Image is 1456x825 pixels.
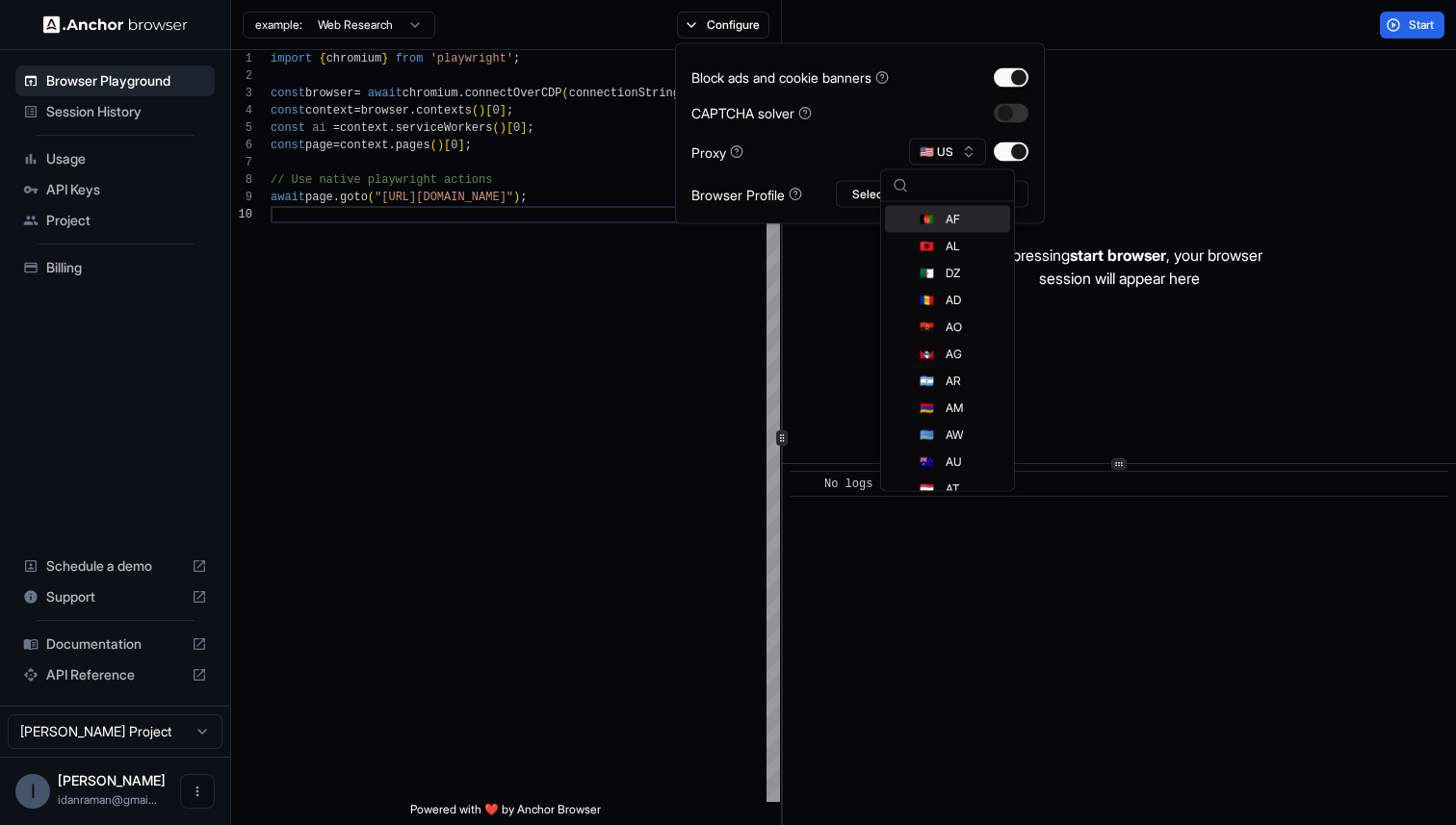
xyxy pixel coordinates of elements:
span: const [271,87,305,100]
span: 0 [513,121,520,135]
span: ( [492,121,499,135]
span: contexts [416,104,472,117]
span: const [271,121,305,135]
div: Support [15,581,215,612]
span: ; [528,121,534,135]
span: 🇦🇩 [920,293,934,308]
span: . [333,191,340,204]
span: example: [255,17,302,33]
span: page [305,139,333,152]
div: 10 [231,206,252,223]
span: = [353,87,360,100]
div: CAPTCHA solver [691,103,812,123]
span: pages [396,139,430,152]
div: Documentation [15,629,215,659]
div: Browser Profile [691,184,802,204]
span: chromium [403,87,458,100]
img: Anchor Logo [43,15,188,34]
span: AR [946,374,961,389]
div: Proxy [691,142,743,162]
span: 🇦🇼 [920,427,934,443]
div: 1 [231,50,252,67]
span: API Keys [46,180,207,199]
span: AT [946,481,959,497]
span: Browser Playground [46,71,207,90]
span: { [319,52,325,65]
span: AO [946,320,962,335]
div: 8 [231,171,252,189]
span: Schedule a demo [46,556,184,576]
span: context [305,104,353,117]
span: ] [520,121,527,135]
span: AL [946,239,960,254]
div: Browser Playground [15,65,215,96]
div: 6 [231,137,252,154]
span: . [388,121,395,135]
span: Billing [46,258,207,277]
span: ] [500,104,507,117]
span: ) [437,139,444,152]
span: ) [479,104,485,117]
div: Billing [15,252,215,283]
div: 3 [231,85,252,102]
span: from [396,52,424,65]
span: 🇦🇫 [920,212,934,227]
p: After pressing , your browser session will appear here [975,244,1262,290]
div: Block ads and cookie banners [691,67,889,88]
span: browser [305,87,353,100]
span: AG [946,347,962,362]
span: DZ [946,266,960,281]
button: Configure [677,12,770,39]
div: 4 [231,102,252,119]
span: ( [472,104,479,117]
span: ( [368,191,375,204]
span: ( [430,139,437,152]
span: . [457,87,464,100]
span: 🇦🇬 [920,347,934,362]
span: AF [946,212,960,227]
span: 'playwright' [430,52,513,65]
div: Suggestions [881,202,1014,491]
span: page [305,191,333,204]
span: goto [340,191,368,204]
button: 🇺🇸 US [909,139,986,166]
span: API Reference [46,665,184,684]
span: ; [513,52,520,65]
span: . [409,104,416,117]
span: 0 [451,139,457,152]
span: // Use native playwright actions [271,173,492,187]
span: await [368,87,403,100]
span: ; [520,191,527,204]
button: Select Profile... [836,181,1028,208]
span: browser [361,104,409,117]
span: Support [46,587,184,606]
span: import [271,52,312,65]
span: Powered with ❤️ by Anchor Browser [410,802,601,825]
span: ] [457,139,464,152]
span: ) [513,191,520,204]
div: 2 [231,67,252,85]
div: I [15,774,50,809]
span: 🇦🇲 [920,400,934,416]
span: Documentation [46,634,184,654]
span: ( [562,87,569,100]
span: = [353,104,360,117]
span: 🇦🇹 [920,481,934,497]
div: 7 [231,154,252,171]
div: Schedule a demo [15,551,215,581]
span: connectionString [569,87,680,100]
span: 🇦🇱 [920,239,934,254]
button: Start [1380,12,1444,39]
span: const [271,104,305,117]
span: AM [946,400,963,416]
span: Usage [46,149,207,168]
span: AW [946,427,963,443]
span: [ [444,139,451,152]
div: 5 [231,119,252,137]
span: ; [507,104,513,117]
span: Session History [46,102,207,121]
span: ai [312,121,325,135]
span: start browser [1070,245,1166,265]
span: "[URL][DOMAIN_NAME]" [375,191,513,204]
div: Session History [15,96,215,127]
